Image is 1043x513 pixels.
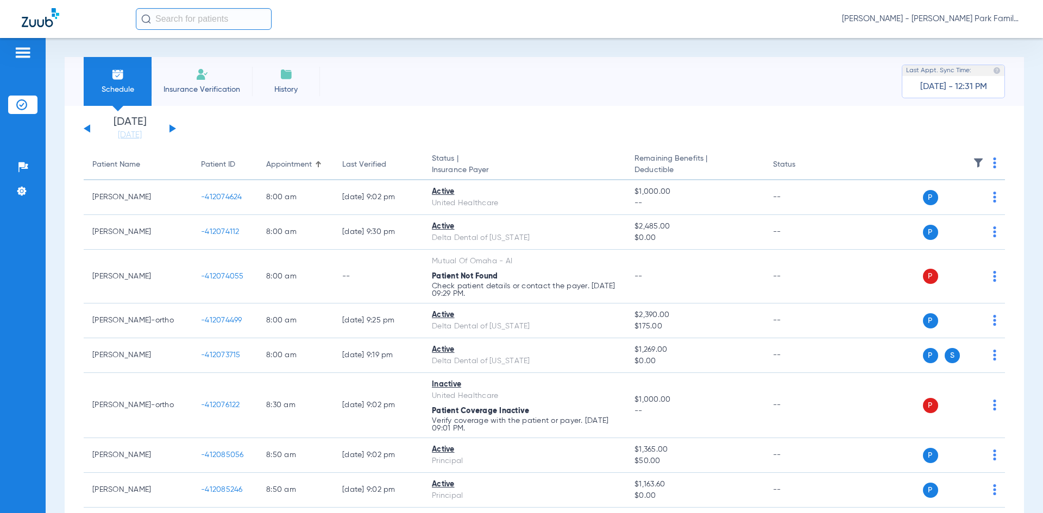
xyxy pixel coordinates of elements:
div: Patient Name [92,159,184,170]
td: -- [764,438,838,473]
td: [DATE] 9:02 PM [334,473,423,508]
span: -412074055 [201,273,244,280]
td: [DATE] 9:19 PM [334,338,423,373]
td: 8:00 AM [257,250,334,303]
div: Active [432,479,617,490]
img: Manual Insurance Verification [196,68,209,81]
td: 8:50 AM [257,473,334,508]
div: Patient Name [92,159,140,170]
div: Last Verified [342,159,414,170]
span: -412073715 [201,351,241,359]
span: Insurance Payer [432,164,617,176]
td: 8:00 AM [257,180,334,215]
div: Mutual Of Omaha - AI [432,256,617,267]
span: $0.00 [634,232,755,244]
div: Patient ID [201,159,235,170]
span: P [923,448,938,463]
td: [PERSON_NAME] [84,180,192,215]
td: [DATE] 9:02 PM [334,373,423,438]
span: -412085246 [201,486,243,493]
div: Delta Dental of [US_STATE] [432,356,617,367]
span: P [923,190,938,205]
img: Search Icon [141,14,151,24]
td: [DATE] 9:25 PM [334,303,423,338]
span: $0.00 [634,490,755,502]
td: [PERSON_NAME]-ortho [84,303,192,338]
span: P [923,313,938,328]
span: $1,365.00 [634,444,755,455]
span: P [923,483,938,498]
img: Zuub Logo [22,8,59,27]
td: 8:50 AM [257,438,334,473]
div: Active [432,186,617,198]
td: [PERSON_NAME]-ortho [84,373,192,438]
span: Deductible [634,164,755,176]
span: -- [634,406,755,417]
img: group-dot-blue.svg [993,157,996,168]
td: -- [764,473,838,508]
td: [PERSON_NAME] [84,473,192,508]
div: United Healthcare [432,390,617,402]
td: [DATE] 9:02 PM [334,438,423,473]
span: $175.00 [634,321,755,332]
span: P [923,269,938,284]
td: 8:00 AM [257,215,334,250]
div: Appointment [266,159,325,170]
input: Search for patients [136,8,272,30]
img: group-dot-blue.svg [993,350,996,360]
img: History [280,68,293,81]
span: $0.00 [634,356,755,367]
a: [DATE] [97,130,162,141]
td: [DATE] 9:30 PM [334,215,423,250]
img: hamburger-icon [14,46,32,59]
span: [PERSON_NAME] - [PERSON_NAME] Park Family Dentistry [842,14,1021,24]
span: S [945,348,960,363]
td: [PERSON_NAME] [84,338,192,373]
div: Active [432,221,617,232]
span: -412085056 [201,451,244,459]
div: Active [432,444,617,455]
div: Principal [432,490,617,502]
td: -- [764,250,838,303]
td: -- [764,373,838,438]
img: group-dot-blue.svg [993,315,996,326]
img: group-dot-blue.svg [993,400,996,410]
span: -- [634,198,755,209]
span: P [923,225,938,240]
td: [DATE] 9:02 PM [334,180,423,215]
span: $2,390.00 [634,309,755,321]
span: $1,000.00 [634,394,755,406]
img: group-dot-blue.svg [993,192,996,202]
span: Schedule [92,84,143,95]
td: 8:00 AM [257,338,334,373]
td: [PERSON_NAME] [84,250,192,303]
span: -412076122 [201,401,240,409]
img: last sync help info [993,67,1001,74]
th: Status | [423,150,626,180]
th: Status [764,150,838,180]
span: $1,269.00 [634,344,755,356]
span: Patient Not Found [432,273,498,280]
span: $1,000.00 [634,186,755,198]
div: Active [432,344,617,356]
div: Patient ID [201,159,249,170]
span: -412074624 [201,193,242,201]
td: [PERSON_NAME] [84,438,192,473]
td: -- [764,303,838,338]
li: [DATE] [97,117,162,141]
td: -- [764,180,838,215]
th: Remaining Benefits | [626,150,764,180]
span: -- [634,273,643,280]
span: Last Appt. Sync Time: [906,65,971,76]
div: Inactive [432,379,617,390]
div: Appointment [266,159,312,170]
img: group-dot-blue.svg [993,271,996,282]
div: Last Verified [342,159,386,170]
div: Active [432,309,617,321]
td: [PERSON_NAME] [84,215,192,250]
div: Delta Dental of [US_STATE] [432,321,617,332]
span: P [923,398,938,413]
img: group-dot-blue.svg [993,484,996,495]
span: Patient Coverage Inactive [432,407,529,415]
img: group-dot-blue.svg [993,226,996,237]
